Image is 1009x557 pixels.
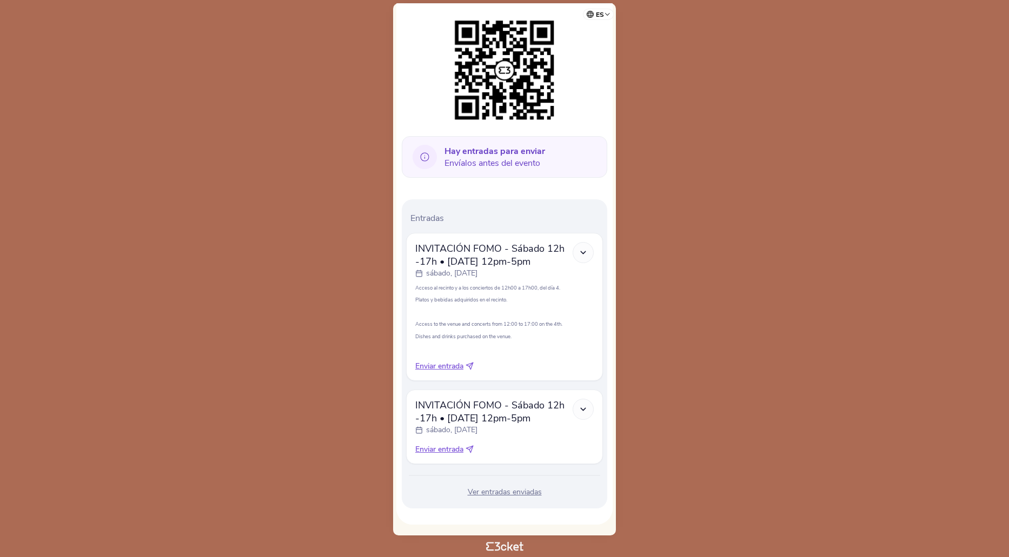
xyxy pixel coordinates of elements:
[449,15,560,125] img: e89ed261a1604eca809fb779e5016748.png
[415,242,573,268] span: INVITACIÓN FOMO - Sábado 12h -17h • [DATE] 12pm-5pm
[426,425,477,435] p: sábado, [DATE]
[415,361,463,372] span: Enviar entrada
[415,320,594,327] p: Access to the venue and concerts from 12:00 to 17:00 on the 4th.
[444,145,545,157] b: Hay entradas para enviar
[406,487,603,498] div: Ver entradas enviadas
[415,284,594,291] p: Acceso al recinto y a los conciertos de 12h00 a 17h00, del día 4.
[415,296,594,303] p: Platos y bebidas adquiridos en el recinto.
[415,333,594,340] p: Dishes and drinks purchased on the venue.
[444,145,545,169] span: Envíalos antes del evento
[426,268,477,279] p: sábado, [DATE]
[410,212,603,224] p: Entradas
[415,444,463,455] span: Enviar entrada
[415,399,573,425] span: INVITACIÓN FOMO - Sábado 12h -17h • [DATE] 12pm-5pm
